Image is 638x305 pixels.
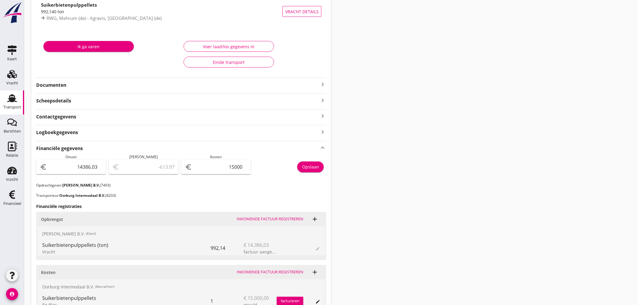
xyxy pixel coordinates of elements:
[7,57,17,61] div: Kaart
[244,294,269,302] span: € 15.000,00
[4,129,21,133] div: Berichten
[184,41,274,52] button: Voer laad/los gegevens in
[6,153,18,157] div: Relatie
[319,112,326,120] i: keyboard_arrow_right
[319,144,326,152] i: keyboard_arrow_up
[37,279,325,294] div: Oorburg Intermodaal B.V.
[6,81,18,85] div: Vracht
[311,269,318,276] i: add
[36,203,326,209] h3: Financiële registraties
[42,241,210,249] div: Suikerbietenpulppellets (ton)
[277,298,303,304] div: factureren
[285,8,319,15] span: Vracht details
[237,216,303,222] div: Inkomende factuur registreren
[237,269,303,275] div: Inkomende factuur registreren
[6,288,18,300] i: account_circle
[129,154,158,159] span: [PERSON_NAME]
[189,59,269,65] div: Einde transport
[41,2,97,8] strong: Suikerbietenpulppellets
[36,183,326,188] p: Opdrachtgever: (7493)
[40,163,47,171] i: euro
[46,15,162,21] span: RWG, Mehrum (de) - Agravis, [GEOGRAPHIC_DATA] (de)
[315,299,320,304] i: edit
[43,41,134,52] button: Ik ga varen
[3,105,21,109] div: Transport
[36,129,78,136] strong: Logboekgegevens
[319,96,326,104] i: keyboard_arrow_right
[244,241,269,249] span: € 14.386,03
[1,2,23,24] img: logo-small.a267ee39.svg
[42,294,210,302] div: Suikerbietenpulppellets
[37,226,325,241] div: [PERSON_NAME] B.V.
[36,97,71,104] strong: Scheepsdetails
[48,162,102,172] input: 0,00
[41,269,55,275] strong: Kosten
[95,284,114,289] small: (Bevrachter)
[244,249,277,255] div: factuur aangemaakt
[189,43,269,50] div: Voer laad/los gegevens in
[319,81,326,88] i: keyboard_arrow_right
[210,241,244,255] div: 992,14
[86,231,96,236] small: (Klant)
[41,8,283,15] div: 992,140 ton
[36,145,83,152] strong: Financiële gegevens
[36,193,326,198] p: Transporteur: (8203)
[41,216,63,222] strong: Opbrengst
[36,113,76,120] strong: Contactgegevens
[184,57,274,68] button: Einde transport
[3,202,21,206] div: Financieel
[319,128,326,136] i: keyboard_arrow_right
[6,178,18,181] div: Inzicht
[302,164,319,170] div: Opslaan
[59,193,105,198] strong: Oorburg Intermodaal B.V.
[48,43,129,50] div: Ik ga varen
[283,6,321,17] button: Vracht details
[234,268,306,276] button: Inkomende factuur registreren
[193,162,247,172] input: 0,00
[36,82,319,89] strong: Documenten
[234,215,306,223] button: Inkomende factuur registreren
[65,154,77,159] span: Omzet
[210,154,222,159] span: Kosten
[62,183,100,188] strong: [PERSON_NAME] B.V.
[297,162,324,172] button: Opslaan
[42,249,210,255] div: Vracht
[311,215,318,223] i: add
[185,163,192,171] i: euro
